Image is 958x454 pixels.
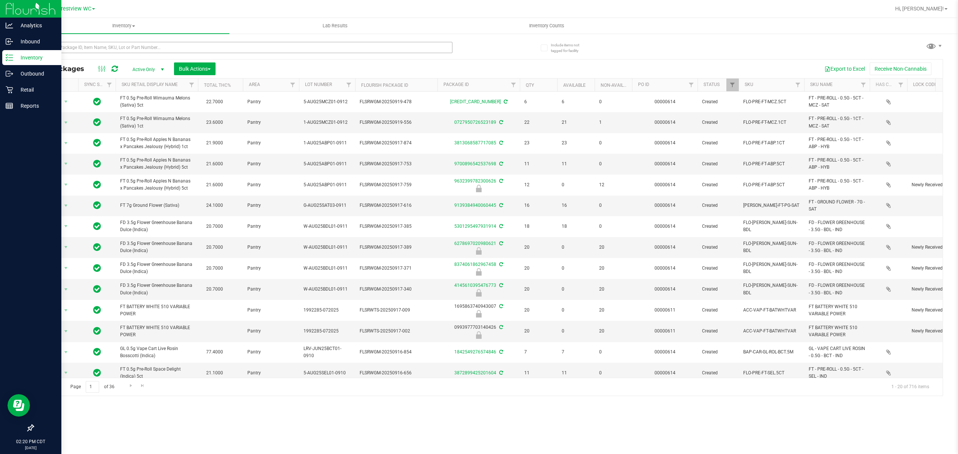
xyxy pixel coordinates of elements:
span: 5-AUG25ABP01-0911 [303,181,351,188]
span: FLSRWGM-20250917-340 [360,286,433,293]
a: 00000614 [655,266,675,271]
span: 12 [524,181,553,188]
span: Created [702,202,734,209]
iframe: Resource center [7,394,30,417]
span: Sync from Compliance System [498,349,503,355]
span: FT BATTERY WHITE 510 VARIABLE POWER [120,303,193,318]
span: Pantry [247,369,295,377]
span: select [61,96,71,107]
span: W-AUG25BDL01-0911 [303,223,351,230]
span: Sync from Compliance System [498,370,503,375]
a: Lab Results [229,18,441,34]
inline-svg: Inbound [6,38,13,45]
span: 21.6000 [202,180,227,190]
th: Has COA [870,79,907,92]
span: FT 0.5g Pre-Roll Apples N Bananas x Pancakes Jealousy (Hybrid) 1ct [120,136,193,150]
a: Sync Status [84,82,113,87]
span: Pantry [247,202,295,209]
span: FLSRWGM-20250919-556 [360,119,433,126]
span: 23 [562,139,590,147]
span: 23.6000 [202,117,227,128]
span: 0 [599,160,628,168]
span: Created [702,119,734,126]
span: 11 [562,369,590,377]
button: Export to Excel [820,62,870,75]
span: 6 [562,98,590,105]
a: Filter [103,79,116,91]
a: Go to the next page [125,381,136,391]
a: SKU Retail Display Name [122,82,178,87]
inline-svg: Retail [6,86,13,93]
div: 0993977703140426 [436,324,521,338]
span: Pantry [247,160,295,168]
span: 0 [599,223,628,230]
span: Sync from Compliance System [503,99,507,104]
span: select [61,138,71,148]
span: Pantry [247,98,295,105]
span: 0 [562,286,590,293]
span: Sync from Compliance System [498,161,503,166]
span: 0 [599,139,628,147]
span: Inventory [18,22,229,29]
span: In Sync [93,326,101,336]
a: Go to the last page [137,381,148,391]
span: 20.7000 [202,284,227,295]
span: Pantry [247,244,295,251]
span: FLO-PRE-FT-ABP.1CT [743,139,800,147]
span: In Sync [93,284,101,294]
a: Qty [526,83,534,88]
div: Newly Received [436,185,521,192]
span: 6 [524,98,553,105]
span: Crestview WC [58,6,91,12]
span: Sync from Compliance System [498,178,503,184]
span: Sync from Compliance System [498,283,503,288]
span: 20 [524,244,553,251]
span: Include items not tagged for facility [551,42,588,53]
span: In Sync [93,138,101,148]
a: 00000614 [655,99,675,104]
span: FLSRWTS-20250917-009 [360,307,433,314]
span: W-AUG25BDL01-0911 [303,265,351,272]
span: select [61,117,71,128]
a: 00000614 [655,245,675,250]
span: Created [702,98,734,105]
span: 0 [599,349,628,356]
span: Created [702,286,734,293]
span: FLO-PRE-FT-ABP.5CT [743,181,800,188]
span: FT - PRE-ROLL - 0.5G - 5CT - MCZ - SAT [809,95,865,109]
a: Available [563,83,586,88]
span: 5-AUG25SEL01-0910 [303,369,351,377]
span: [PERSON_NAME]-FT-PG-SAT [743,202,800,209]
span: 21 [562,119,590,126]
a: 9700896542537698 [454,161,496,166]
a: Filter [287,79,299,91]
button: Receive Non-Cannabis [870,62,931,75]
span: Pantry [247,265,295,272]
span: FLSRWGM-20250917-874 [360,139,433,147]
inline-svg: Outbound [6,70,13,77]
span: GL 0.5g Vape Cart Live Rosin Bosscotti (Indica) [120,345,193,359]
span: FT 0.5g Pre-Roll Apples N Bananas x Pancakes Jealousy (Hybrid) 5ct [120,157,193,171]
p: Inventory [13,53,58,62]
span: FT - PRE-ROLL - 0.5G - 1CT - ABP - HYB [809,136,865,150]
span: 20 [599,265,628,272]
span: FLSRWGM-20250917-759 [360,181,433,188]
span: Page of 36 [64,381,120,393]
span: FD 3.5g Flower Greenhouse Banana Dulce (Indica) [120,282,193,296]
span: FLSRWTS-20250917-002 [360,328,433,335]
span: In Sync [93,159,101,169]
span: Pantry [247,328,295,335]
span: FT - PRE-ROLL - 0.5G - 1CT - MCZ - SAT [809,115,865,129]
a: 4145610395476773 [454,283,496,288]
span: 20.7000 [202,263,227,274]
a: 00000614 [655,286,675,292]
span: FLSRWGM-20250917-616 [360,202,433,209]
span: In Sync [93,200,101,211]
span: FLSRWGM-20250916-854 [360,349,433,356]
a: 00000614 [655,161,675,166]
span: 20.7000 [202,242,227,253]
span: 21.1000 [202,368,227,378]
span: FLO-[PERSON_NAME]-SUN-BDL [743,240,800,254]
span: 5-AUG25ABP01-0911 [303,160,351,168]
span: 20 [599,328,628,335]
